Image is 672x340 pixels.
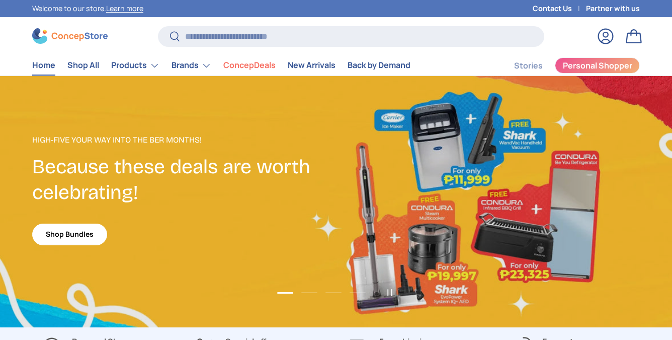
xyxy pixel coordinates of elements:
[106,4,143,13] a: Learn more
[165,55,217,76] summary: Brands
[105,55,165,76] summary: Products
[586,3,640,14] a: Partner with us
[32,55,55,75] a: Home
[348,55,410,75] a: Back by Demand
[67,55,99,75] a: Shop All
[32,134,336,146] p: High-Five Your Way Into the Ber Months!
[32,28,108,44] img: ConcepStore
[514,56,543,76] a: Stories
[563,61,632,70] span: Personal Shopper
[111,55,159,76] a: Products
[288,55,335,75] a: New Arrivals
[533,3,586,14] a: Contact Us
[32,55,410,76] nav: Primary
[555,57,640,74] a: Personal Shopper
[223,55,276,75] a: ConcepDeals
[172,55,211,76] a: Brands
[32,154,336,206] h2: Because these deals are worth celebrating!
[32,224,107,245] a: Shop Bundles
[490,55,640,76] nav: Secondary
[32,3,143,14] p: Welcome to our store.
